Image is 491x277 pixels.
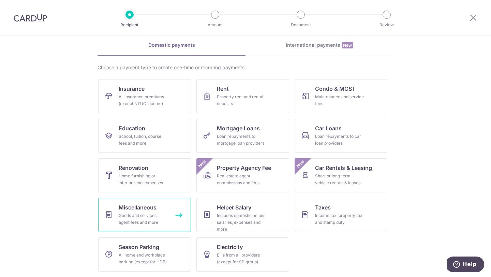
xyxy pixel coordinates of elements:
a: InsuranceAll insurance premiums (except NTUC Income) [98,79,191,113]
a: MiscellaneousGoods and services, agent fees and more [98,198,191,232]
a: ElectricityBills from all providers (except for SP group) [196,237,289,272]
span: Electricity [217,243,243,251]
div: Domestic payments [98,42,245,48]
a: TaxesIncome tax, property tax and stamp duty [295,198,387,232]
span: Education [119,124,145,132]
div: Maintenance and service fees [315,93,364,107]
p: Amount [190,21,240,28]
span: Condo & MCST [315,85,356,93]
span: Help [16,5,30,11]
div: Includes domestic helper salaries, expenses and more [217,212,266,233]
div: International payments [245,42,393,49]
span: New [342,42,353,48]
span: Taxes [315,203,331,212]
span: Renovation [119,164,148,172]
a: Season ParkingAll home and workplace parking (except for HDB) [98,237,191,272]
a: Mortgage LoansLoan repayments to mortgage loan providers [196,119,289,153]
a: Property Agency FeeReal estate agent commissions and feesNew [196,158,289,192]
span: New [197,158,208,170]
span: New [295,158,306,170]
div: Short or long‑term vehicle rentals & leases [315,173,364,186]
p: Review [361,21,412,28]
span: Property Agency Fee [217,164,271,172]
span: Insurance [119,85,145,93]
iframe: Opens a widget where you can find more information [447,257,484,274]
img: CardUp [14,14,47,22]
div: Loan repayments to mortgage loan providers [217,133,266,147]
div: All home and workplace parking (except for HDB) [119,252,168,265]
span: Rent [217,85,229,93]
span: Car Loans [315,124,342,132]
div: Home furnishing or interior reno-expenses [119,173,168,186]
span: Season Parking [119,243,159,251]
a: Car LoansLoan repayments to car loan providers [295,119,387,153]
div: Property rent and rental deposits [217,93,266,107]
a: RenovationHome furnishing or interior reno-expenses [98,158,191,192]
div: Real estate agent commissions and fees [217,173,266,186]
span: Mortgage Loans [217,124,260,132]
div: Loan repayments to car loan providers [315,133,364,147]
a: RentProperty rent and rental deposits [196,79,289,113]
div: School, tuition, course fees and more [119,133,168,147]
div: All insurance premiums (except NTUC Income) [119,93,168,107]
span: Car Rentals & Leasing [315,164,372,172]
a: Car Rentals & LeasingShort or long‑term vehicle rentals & leasesNew [295,158,387,192]
span: Helper Salary [217,203,251,212]
a: Condo & MCSTMaintenance and service fees [295,79,387,113]
a: EducationSchool, tuition, course fees and more [98,119,191,153]
p: Document [276,21,326,28]
div: Choose a payment type to create one-time or recurring payments. [98,64,393,71]
a: Helper SalaryIncludes domestic helper salaries, expenses and more [196,198,289,232]
div: Income tax, property tax and stamp duty [315,212,364,226]
div: Goods and services, agent fees and more [119,212,168,226]
p: Recipient [104,21,155,28]
div: Bills from all providers (except for SP group) [217,252,266,265]
span: Miscellaneous [119,203,157,212]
